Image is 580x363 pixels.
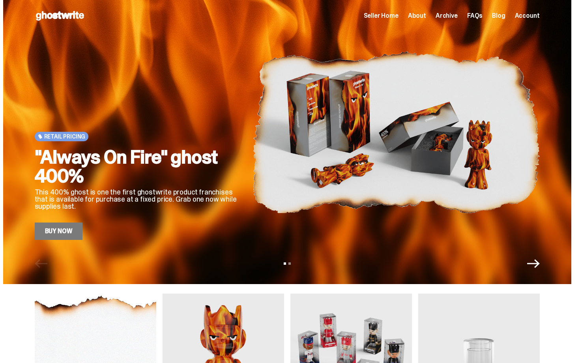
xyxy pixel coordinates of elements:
[288,262,291,265] button: View slide 2
[408,13,426,19] a: About
[515,13,540,19] a: Account
[436,13,458,19] a: Archive
[35,189,240,210] p: This 400% ghost is one the first ghostwrite product franchises that is available for purchase at ...
[492,13,505,19] a: Blog
[44,133,86,140] span: Retail Pricing
[364,13,399,19] a: Seller Home
[467,13,483,19] a: FAQs
[35,148,240,185] h2: "Always On Fire" ghost 400%
[527,257,540,270] button: Next
[253,24,540,240] img: "Always On Fire" ghost 400%
[35,223,83,240] a: Buy Now
[284,262,286,265] button: View slide 1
